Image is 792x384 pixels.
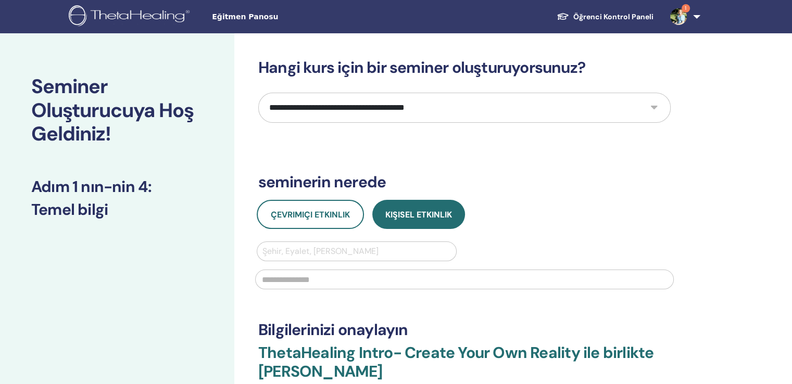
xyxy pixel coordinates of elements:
[257,200,364,229] button: Çevrimiçi Etkinlik
[385,209,452,220] span: Kişisel Etkinlik
[69,5,193,29] img: logo.png
[31,75,203,146] h2: Seminer Oluşturucuya Hoş Geldiniz!
[670,8,687,25] img: default.jpg
[372,200,465,229] button: Kişisel Etkinlik
[258,173,671,191] h3: seminerin nerede
[258,321,671,339] h3: Bilgilerinizi onaylayın
[271,209,350,220] span: Çevrimiçi Etkinlik
[557,12,569,21] img: graduation-cap-white.svg
[682,4,690,12] span: 1
[258,58,671,77] h3: Hangi kurs için bir seminer oluşturuyorsunuz?
[548,7,662,27] a: Öğrenci Kontrol Paneli
[31,177,203,196] h3: Adım 1 nın-nin 4 :
[31,200,203,219] h3: Temel bilgi
[212,11,368,22] span: Eğitmen Panosu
